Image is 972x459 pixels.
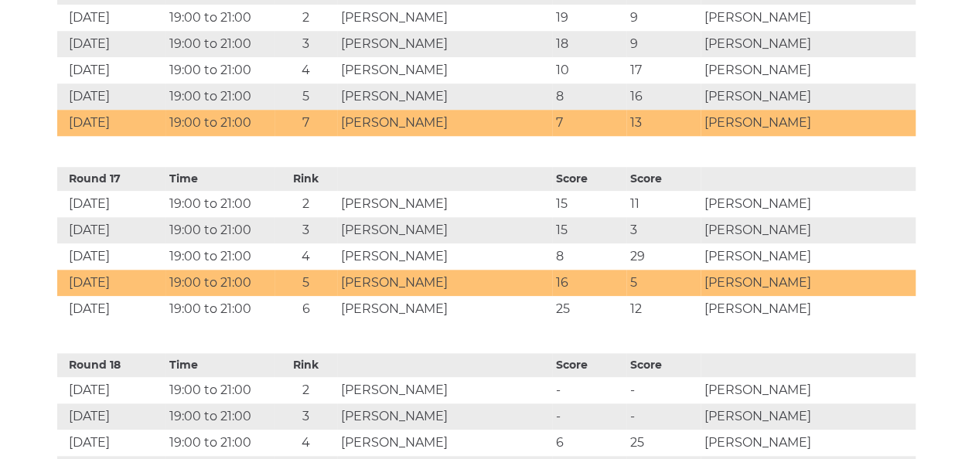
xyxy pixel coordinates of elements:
td: [PERSON_NAME] [337,5,552,31]
td: 2 [275,5,337,31]
td: 7 [275,110,337,136]
td: 5 [275,270,337,296]
td: - [626,403,701,430]
td: [DATE] [57,191,166,217]
td: 25 [626,430,701,456]
th: Score [552,167,626,191]
td: 3 [275,403,337,430]
td: 19:00 to 21:00 [165,31,275,57]
td: [PERSON_NAME] [701,31,916,57]
td: 16 [552,270,626,296]
th: Score [626,167,701,191]
td: 19:00 to 21:00 [165,270,275,296]
td: 17 [626,57,701,83]
th: Rink [275,353,337,377]
td: [DATE] [57,217,166,243]
td: 19:00 to 21:00 [165,191,275,217]
td: 18 [552,31,626,57]
td: 8 [552,83,626,110]
td: [PERSON_NAME] [701,296,916,322]
td: [PERSON_NAME] [337,31,552,57]
td: [PERSON_NAME] [701,430,916,456]
td: [PERSON_NAME] [337,270,552,296]
td: 19:00 to 21:00 [165,57,275,83]
td: [PERSON_NAME] [337,217,552,243]
td: [PERSON_NAME] [701,110,916,136]
td: 19:00 to 21:00 [165,403,275,430]
td: 11 [626,191,701,217]
td: 16 [626,83,701,110]
td: [DATE] [57,430,166,456]
td: 5 [275,83,337,110]
td: [PERSON_NAME] [337,403,552,430]
td: 4 [275,57,337,83]
td: [PERSON_NAME] [701,191,916,217]
td: 19:00 to 21:00 [165,296,275,322]
td: 19:00 to 21:00 [165,110,275,136]
td: 7 [552,110,626,136]
td: [DATE] [57,110,166,136]
td: 29 [626,243,701,270]
td: 19:00 to 21:00 [165,430,275,456]
td: 19:00 to 21:00 [165,217,275,243]
td: 2 [275,191,337,217]
td: 15 [552,191,626,217]
td: 13 [626,110,701,136]
td: 25 [552,296,626,322]
td: - [552,377,626,403]
td: [DATE] [57,377,166,403]
th: Round 17 [57,167,166,191]
td: [PERSON_NAME] [337,377,552,403]
th: Score [552,353,626,377]
td: 9 [626,31,701,57]
td: 4 [275,243,337,270]
td: 19:00 to 21:00 [165,377,275,403]
th: Round 18 [57,353,166,377]
th: Time [165,167,275,191]
td: 8 [552,243,626,270]
td: [DATE] [57,243,166,270]
td: [PERSON_NAME] [337,110,552,136]
td: 3 [275,217,337,243]
td: [DATE] [57,403,166,430]
td: 9 [626,5,701,31]
td: [PERSON_NAME] [701,217,916,243]
td: [PERSON_NAME] [701,403,916,430]
td: 6 [552,430,626,456]
th: Score [626,353,701,377]
td: [DATE] [57,31,166,57]
td: [PERSON_NAME] [701,5,916,31]
td: [DATE] [57,5,166,31]
td: [PERSON_NAME] [701,57,916,83]
td: 5 [626,270,701,296]
td: [PERSON_NAME] [337,57,552,83]
td: 3 [626,217,701,243]
td: [PERSON_NAME] [337,430,552,456]
td: [PERSON_NAME] [337,83,552,110]
td: 19:00 to 21:00 [165,83,275,110]
td: [PERSON_NAME] [337,296,552,322]
td: [PERSON_NAME] [337,191,552,217]
td: [DATE] [57,57,166,83]
td: [PERSON_NAME] [701,377,916,403]
td: 10 [552,57,626,83]
td: - [552,403,626,430]
td: 6 [275,296,337,322]
td: 19:00 to 21:00 [165,243,275,270]
td: [DATE] [57,270,166,296]
td: 12 [626,296,701,322]
td: 15 [552,217,626,243]
td: 4 [275,430,337,456]
td: [PERSON_NAME] [701,83,916,110]
td: 2 [275,377,337,403]
td: [DATE] [57,296,166,322]
td: [DATE] [57,83,166,110]
td: - [626,377,701,403]
td: 19 [552,5,626,31]
td: 3 [275,31,337,57]
th: Time [165,353,275,377]
td: [PERSON_NAME] [701,270,916,296]
td: [PERSON_NAME] [337,243,552,270]
th: Rink [275,167,337,191]
td: [PERSON_NAME] [701,243,916,270]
